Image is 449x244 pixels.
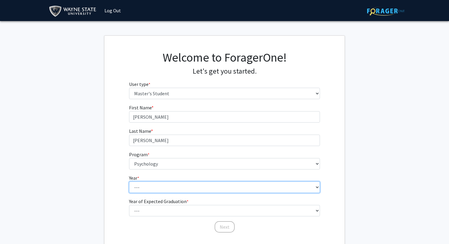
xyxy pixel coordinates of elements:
h1: Welcome to ForagerOne! [129,50,320,65]
span: Last Name [129,128,151,134]
iframe: Chat [5,217,26,239]
button: Next [215,221,235,233]
span: First Name [129,105,152,111]
label: User type [129,81,150,88]
h4: Let's get you started. [129,67,320,76]
label: Year of Expected Graduation [129,198,188,205]
label: Year [129,174,139,181]
label: Program [129,151,149,158]
img: Wayne State University Logo [49,5,99,18]
img: ForagerOne Logo [367,6,405,16]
